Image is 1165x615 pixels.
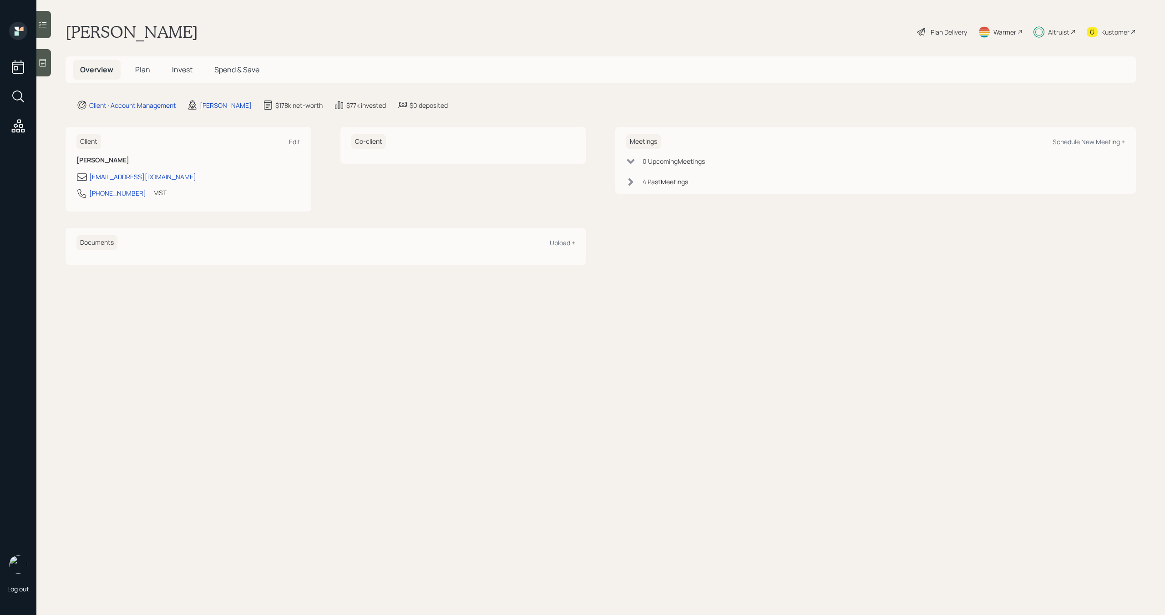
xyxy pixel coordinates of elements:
span: Spend & Save [214,65,259,75]
h6: [PERSON_NAME] [76,156,300,164]
h6: Meetings [626,134,661,149]
h1: [PERSON_NAME] [66,22,198,42]
span: Overview [80,65,113,75]
h6: Client [76,134,101,149]
h6: Co-client [351,134,386,149]
h6: Documents [76,235,117,250]
div: $77k invested [346,101,386,110]
div: $178k net-worth [275,101,323,110]
div: Altruist [1048,27,1069,37]
div: Plan Delivery [931,27,967,37]
div: Edit [289,137,300,146]
div: MST [153,188,167,197]
div: [PERSON_NAME] [200,101,252,110]
span: Invest [172,65,192,75]
div: Client · Account Management [89,101,176,110]
div: Warmer [993,27,1016,37]
div: 4 Past Meeting s [643,177,688,187]
div: [PHONE_NUMBER] [89,188,146,198]
div: Log out [7,585,29,593]
span: Plan [135,65,150,75]
img: michael-russo-headshot.png [9,555,27,574]
div: Upload + [550,238,575,247]
div: 0 Upcoming Meeting s [643,156,705,166]
div: Kustomer [1101,27,1130,37]
div: $0 deposited [410,101,448,110]
div: Schedule New Meeting + [1053,137,1125,146]
div: [EMAIL_ADDRESS][DOMAIN_NAME] [89,172,196,181]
